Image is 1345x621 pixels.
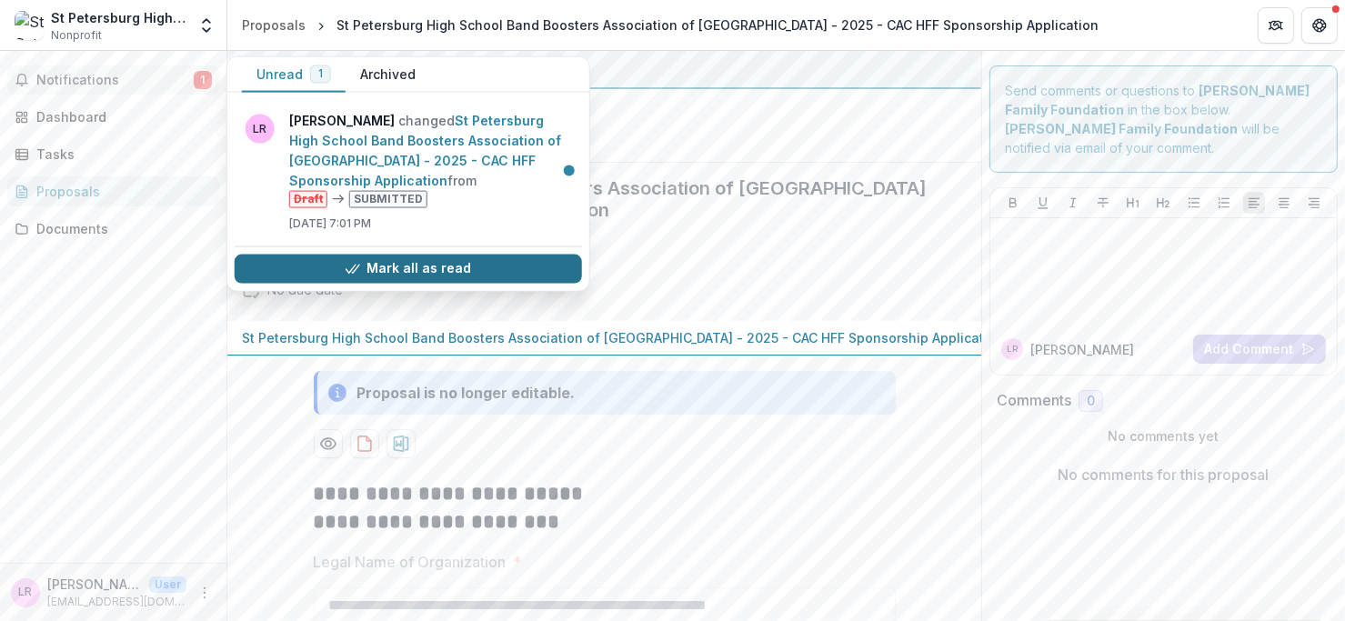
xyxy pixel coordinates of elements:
button: Align Center [1273,192,1295,214]
button: download-proposal [386,429,416,458]
button: Get Help [1301,7,1338,44]
a: St Petersburg High School Band Boosters Association of [GEOGRAPHIC_DATA] - 2025 - CAC HFF Sponsor... [289,113,561,188]
button: Mark all as read [235,254,582,283]
p: [EMAIL_ADDRESS][DOMAIN_NAME] [47,594,186,610]
span: 0 [1087,394,1095,409]
a: Documents [7,214,219,244]
div: St Petersburg High School Band Boosters Association of [GEOGRAPHIC_DATA] - 2025 - CAC HFF Sponsor... [336,15,1099,35]
p: No comments yet [997,426,1330,446]
button: Unread [242,57,346,93]
button: Add Comment [1193,335,1326,364]
div: Proposals [36,182,205,201]
p: No comments for this proposal [1059,464,1270,486]
h2: Comments [997,392,1071,409]
nav: breadcrumb [235,12,1106,38]
button: Strike [1092,192,1114,214]
strong: [PERSON_NAME] Family Foundation [1005,121,1238,136]
p: [PERSON_NAME] [1030,340,1134,359]
button: Underline [1032,192,1054,214]
button: download-proposal [350,429,379,458]
button: Align Left [1243,192,1265,214]
div: Documents [36,219,205,238]
a: Proposals [235,12,313,38]
div: Proposals [242,15,306,35]
div: Lyn Reitz [19,586,33,598]
span: 1 [318,67,323,80]
button: Preview dec41800-2093-48dd-b252-d6c8f0fb13d4-0.pdf [314,429,343,458]
img: St Petersburg High School Band Boosters Association of St. Petersburg [15,11,44,40]
p: User [149,576,186,593]
button: Heading 1 [1122,192,1144,214]
div: Tasks [36,145,205,164]
button: More [194,582,216,604]
div: Lyn Reitz [1007,345,1018,354]
button: Bold [1002,192,1024,214]
button: Align Right [1303,192,1325,214]
div: Send comments or questions to in the box below. will be notified via email of your comment. [989,65,1338,173]
a: Tasks [7,139,219,169]
div: St Petersburg High School Band Boosters Association of [GEOGRAPHIC_DATA] [51,8,186,27]
span: Notifications [36,73,194,88]
button: Ordered List [1213,192,1235,214]
button: Bullet List [1183,192,1205,214]
div: [PERSON_NAME] Family Foundation [242,58,967,80]
button: Notifications1 [7,65,219,95]
p: [PERSON_NAME] [47,575,142,594]
a: Dashboard [7,102,219,132]
a: Proposals [7,176,219,206]
div: Dashboard [36,107,205,126]
p: St Petersburg High School Band Boosters Association of [GEOGRAPHIC_DATA] - 2025 - CAC HFF Sponsor... [242,328,1004,347]
button: Italicize [1062,192,1084,214]
p: Legal Name of Organization [314,551,507,573]
button: Open entity switcher [194,7,219,44]
span: 1 [194,71,212,89]
button: Heading 2 [1152,192,1174,214]
p: changed from [289,111,571,208]
button: Archived [346,57,430,93]
button: Partners [1258,7,1294,44]
span: Nonprofit [51,27,102,44]
div: Proposal is no longer editable. [357,382,576,404]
